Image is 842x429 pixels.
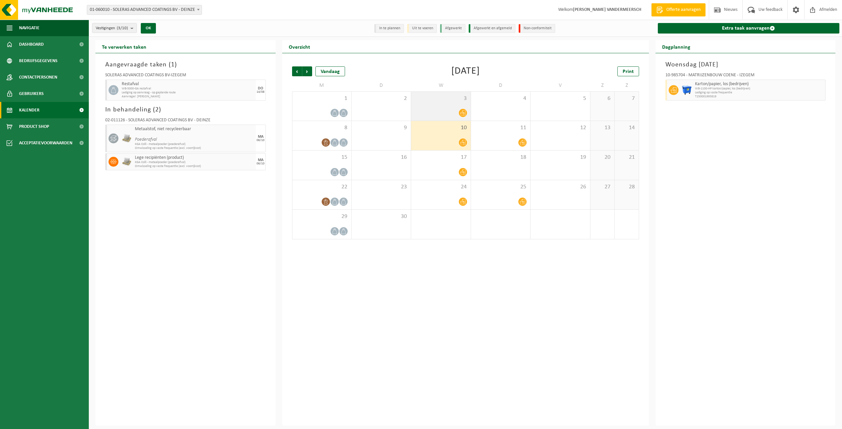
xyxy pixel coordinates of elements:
[534,183,586,191] span: 26
[258,86,263,90] div: DO
[615,80,639,91] td: Z
[135,127,254,132] span: Metaalstof, niet recycleerbaar
[665,73,826,80] div: 10-985704 - MATRIJZENBOUW COENE - IZEGEM
[171,61,175,68] span: 1
[122,91,254,95] span: Lediging op aanvraag - op geplande route
[469,24,515,33] li: Afgewerkt en afgemeld
[474,183,527,191] span: 25
[355,183,408,191] span: 23
[135,160,254,164] span: KGA Colli - metaalpoeder (poederafval)
[411,80,471,91] td: W
[122,87,254,91] span: WB-5000-GA restafval
[534,124,586,131] span: 12
[590,80,615,91] td: Z
[282,40,317,53] h2: Overzicht
[87,5,202,14] span: 01-060010 - SOLERAS ADVANCED COATINGS BV - DEINZE
[407,24,437,33] li: Uit te voeren
[534,95,586,102] span: 5
[414,95,467,102] span: 3
[414,124,467,131] span: 10
[19,36,44,53] span: Dashboard
[296,154,348,161] span: 15
[258,158,263,162] div: MA
[355,95,408,102] span: 2
[531,80,590,91] td: V
[651,3,706,16] a: Offerte aanvragen
[19,53,58,69] span: Bedrijfsgegevens
[117,26,128,30] count: (3/10)
[440,24,465,33] li: Afgewerkt
[135,137,157,142] i: Poederafval
[617,66,639,76] a: Print
[19,102,39,118] span: Kalender
[573,7,641,12] strong: [PERSON_NAME] VANDERMEERSCH
[96,23,128,33] span: Vestigingen
[352,80,411,91] td: D
[302,66,312,76] span: Volgende
[355,213,408,220] span: 30
[534,154,586,161] span: 19
[618,124,635,131] span: 14
[355,124,408,131] span: 9
[258,135,263,139] div: MA
[474,124,527,131] span: 11
[695,87,824,91] span: WB-1100-HP karton/papier, los (bedrijven)
[87,5,202,15] span: 01-060010 - SOLERAS ADVANCED COATINGS BV - DEINZE
[474,154,527,161] span: 18
[105,105,266,115] h3: In behandeling ( )
[471,80,531,91] td: D
[105,73,266,80] div: SOLERAS ADVANCED COATINGS BV-IZEGEM
[92,23,137,33] button: Vestigingen(3/10)
[19,69,57,85] span: Contactpersonen
[141,23,156,34] button: OK
[618,95,635,102] span: 7
[374,24,404,33] li: In te plannen
[594,154,611,161] span: 20
[135,155,254,160] span: Lege recipiënten (product)
[695,95,824,99] span: T250001993819
[292,66,302,76] span: Vorige
[122,95,254,99] span: Aanvrager: [PERSON_NAME]
[665,60,826,70] h3: Woensdag [DATE]
[122,82,254,87] span: Restafval
[519,24,555,33] li: Non-conformiteit
[656,40,697,53] h2: Dagplanning
[594,124,611,131] span: 13
[135,146,254,150] span: Omwisseling op vaste frequentie (excl. voorrijkost)
[135,142,254,146] span: KGA Colli - metaalpoeder (poederafval)
[122,133,132,143] img: LP-PA-00000-WDN-11
[451,66,480,76] div: [DATE]
[665,7,702,13] span: Offerte aanvragen
[105,60,266,70] h3: Aangevraagde taken ( )
[618,183,635,191] span: 28
[105,118,266,125] div: 02-011126 - SOLERAS ADVANCED COATINGS BV - DEINZE
[296,95,348,102] span: 1
[474,95,527,102] span: 4
[19,20,39,36] span: Navigatie
[296,124,348,131] span: 8
[695,91,824,95] span: Lediging op vaste frequentie
[155,107,159,113] span: 2
[257,139,264,142] div: 06/10
[19,135,72,151] span: Acceptatievoorwaarden
[292,80,352,91] td: M
[19,118,49,135] span: Product Shop
[682,85,692,95] img: WB-1100-HPE-BE-01
[618,154,635,161] span: 21
[695,82,824,87] span: Karton/papier, los (bedrijven)
[658,23,840,34] a: Extra taak aanvragen
[355,154,408,161] span: 16
[623,69,634,74] span: Print
[296,183,348,191] span: 22
[257,90,264,94] div: 14/08
[594,95,611,102] span: 6
[135,164,254,168] span: Omwisseling op vaste frequentie (excl. voorrijkost)
[594,183,611,191] span: 27
[19,85,44,102] span: Gebruikers
[122,157,132,167] img: PB-PA-0000-WDN-00-03
[257,162,264,165] div: 06/10
[414,154,467,161] span: 17
[296,213,348,220] span: 29
[95,40,153,53] h2: Te verwerken taken
[315,66,345,76] div: Vandaag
